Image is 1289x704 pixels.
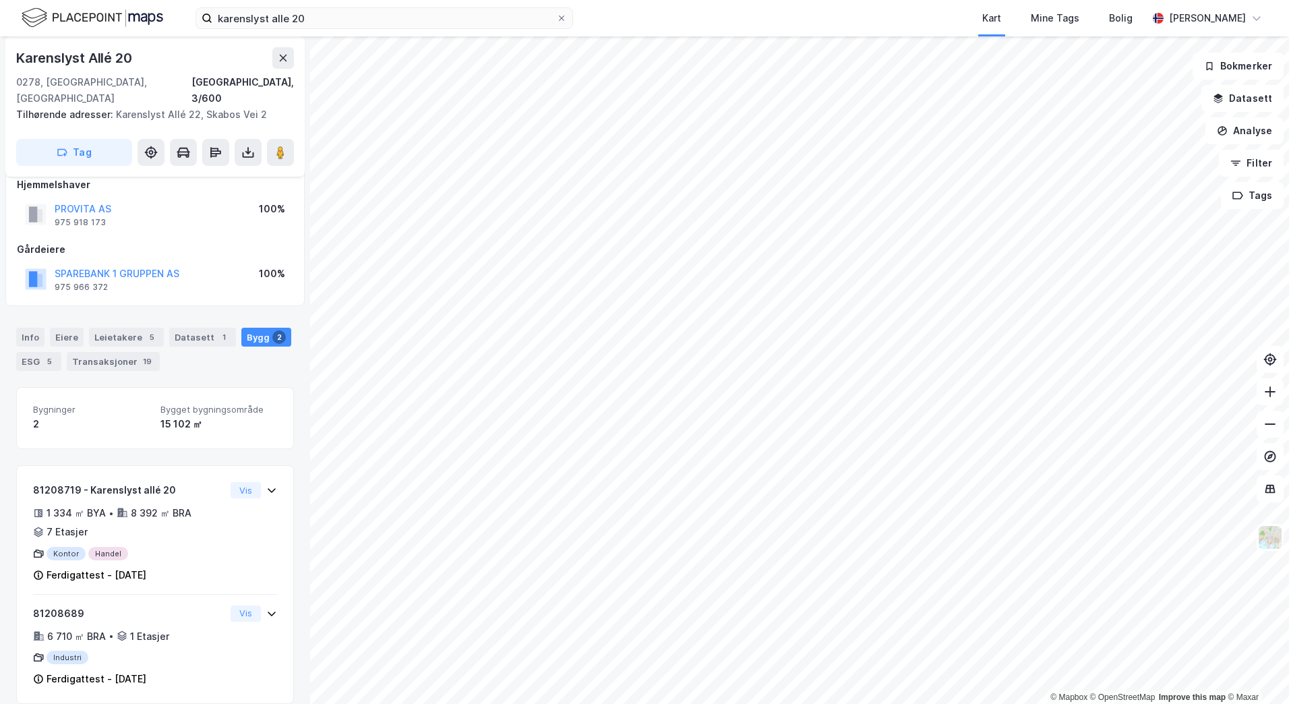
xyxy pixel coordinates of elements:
[47,524,88,540] div: 7 Etasjer
[109,508,114,519] div: •
[169,328,236,347] div: Datasett
[1205,117,1284,144] button: Analyse
[231,482,261,498] button: Vis
[16,107,283,123] div: Karenslyst Allé 22, Skabos Vei 2
[140,355,154,368] div: 19
[160,404,277,415] span: Bygget bygningsområde
[42,355,56,368] div: 5
[50,328,84,347] div: Eiere
[1050,693,1087,702] a: Mapbox
[272,330,286,344] div: 2
[16,352,61,371] div: ESG
[1222,639,1289,704] div: Kontrollprogram for chat
[67,352,160,371] div: Transaksjoner
[47,628,106,645] div: 6 710 ㎡ BRA
[130,628,169,645] div: 1 Etasjer
[55,282,108,293] div: 975 966 372
[160,416,277,432] div: 15 102 ㎡
[16,74,191,107] div: 0278, [GEOGRAPHIC_DATA], [GEOGRAPHIC_DATA]
[217,330,231,344] div: 1
[1219,150,1284,177] button: Filter
[1221,182,1284,209] button: Tags
[109,630,114,641] div: •
[131,505,191,521] div: 8 392 ㎡ BRA
[145,330,158,344] div: 5
[191,74,294,107] div: [GEOGRAPHIC_DATA], 3/600
[1201,85,1284,112] button: Datasett
[1222,639,1289,704] iframe: Chat Widget
[33,606,225,622] div: 81208689
[33,416,150,432] div: 2
[1031,10,1079,26] div: Mine Tags
[47,567,146,583] div: Ferdigattest - [DATE]
[47,505,106,521] div: 1 334 ㎡ BYA
[259,201,285,217] div: 100%
[33,404,150,415] span: Bygninger
[16,109,116,120] span: Tilhørende adresser:
[1090,693,1156,702] a: OpenStreetMap
[55,217,106,228] div: 975 918 173
[17,241,293,258] div: Gårdeiere
[16,47,134,69] div: Karenslyst Allé 20
[47,671,146,687] div: Ferdigattest - [DATE]
[1193,53,1284,80] button: Bokmerker
[241,328,291,347] div: Bygg
[89,328,164,347] div: Leietakere
[982,10,1001,26] div: Kart
[1159,693,1226,702] a: Improve this map
[1169,10,1246,26] div: [PERSON_NAME]
[16,328,44,347] div: Info
[1257,525,1283,550] img: Z
[259,266,285,282] div: 100%
[22,6,163,30] img: logo.f888ab2527a4732fd821a326f86c7f29.svg
[16,139,132,166] button: Tag
[1109,10,1133,26] div: Bolig
[33,482,225,498] div: 81208719 - Karenslyst allé 20
[212,8,556,28] input: Søk på adresse, matrikkel, gårdeiere, leietakere eller personer
[231,606,261,622] button: Vis
[17,177,293,193] div: Hjemmelshaver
